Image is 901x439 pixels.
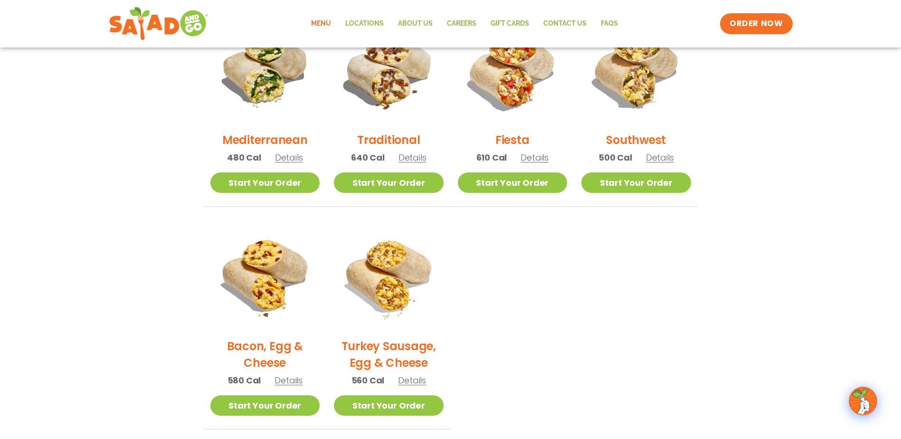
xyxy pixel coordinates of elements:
[536,13,594,35] a: Contact Us
[351,151,385,164] span: 640 Cal
[521,152,549,163] span: Details
[606,132,666,148] h2: Southwest
[476,151,507,164] span: 610 Cal
[334,221,444,331] img: Product photo for Turkey Sausage, Egg & Cheese
[730,18,783,29] span: ORDER NOW
[275,152,303,163] span: Details
[398,152,427,163] span: Details
[391,13,440,35] a: About Us
[398,374,426,386] span: Details
[275,374,303,386] span: Details
[228,374,261,387] span: 580 Cal
[351,374,385,387] span: 560 Cal
[210,15,320,124] img: Product photo for Mediterranean Breakfast Burrito
[222,132,308,148] h2: Mediterranean
[304,13,338,35] a: Menu
[334,172,444,193] a: Start Your Order
[458,172,568,193] a: Start Your Order
[304,13,625,35] nav: Menu
[594,13,625,35] a: FAQs
[495,132,530,148] h2: Fiesta
[334,395,444,416] a: Start Your Order
[357,132,420,148] h2: Traditional
[458,15,568,124] img: Product photo for Fiesta
[109,5,209,43] img: new-SAG-logo-768×292
[334,15,444,124] img: Product photo for Traditional
[484,13,536,35] a: GIFT CARDS
[210,172,320,193] a: Start Your Order
[440,13,484,35] a: Careers
[598,151,632,164] span: 500 Cal
[227,151,261,164] span: 480 Cal
[581,172,691,193] a: Start Your Order
[646,152,674,163] span: Details
[210,395,320,416] a: Start Your Order
[210,338,320,371] h2: Bacon, Egg & Cheese
[581,15,691,124] img: Product photo for Southwest
[210,221,320,331] img: Product photo for Bacon, Egg & Cheese
[338,13,391,35] a: Locations
[850,388,876,414] img: wpChatIcon
[334,338,444,371] h2: Turkey Sausage, Egg & Cheese
[720,13,792,34] a: ORDER NOW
